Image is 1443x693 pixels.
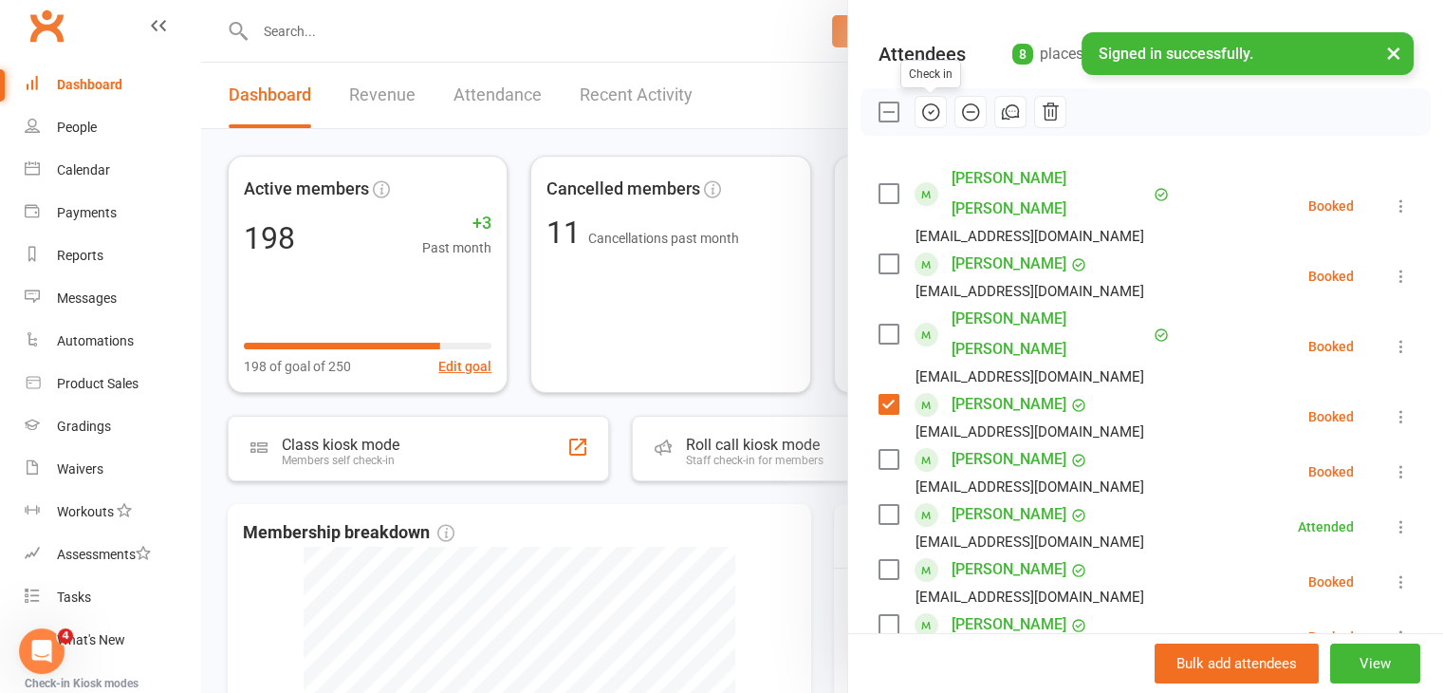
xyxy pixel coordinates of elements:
[25,576,200,619] a: Tasks
[25,534,200,576] a: Assessments
[916,475,1144,499] div: [EMAIL_ADDRESS][DOMAIN_NAME]
[25,64,200,106] a: Dashboard
[1308,270,1354,283] div: Booked
[57,419,111,434] div: Gradings
[57,547,151,562] div: Assessments
[25,106,200,149] a: People
[57,590,91,605] div: Tasks
[57,77,122,92] div: Dashboard
[952,389,1066,420] a: [PERSON_NAME]
[1308,340,1354,353] div: Booked
[1308,465,1354,478] div: Booked
[916,279,1144,304] div: [EMAIL_ADDRESS][DOMAIN_NAME]
[23,2,70,49] a: Clubworx
[57,290,117,306] div: Messages
[58,628,73,644] span: 4
[916,585,1144,609] div: [EMAIL_ADDRESS][DOMAIN_NAME]
[57,120,97,135] div: People
[1308,630,1354,644] div: Booked
[25,619,200,662] a: What's New
[1308,410,1354,423] div: Booked
[57,205,117,220] div: Payments
[25,149,200,192] a: Calendar
[25,234,200,277] a: Reports
[1298,520,1354,534] div: Attended
[1099,45,1253,63] span: Signed in successfully.
[952,444,1066,475] a: [PERSON_NAME]
[1377,32,1411,73] button: ×
[1330,644,1420,684] button: View
[25,491,200,534] a: Workouts
[57,376,139,391] div: Product Sales
[25,363,200,405] a: Product Sales
[57,504,114,519] div: Workouts
[57,461,103,477] div: Waivers
[57,632,125,647] div: What's New
[952,163,1149,224] a: [PERSON_NAME] [PERSON_NAME]
[916,224,1144,249] div: [EMAIL_ADDRESS][DOMAIN_NAME]
[1155,644,1319,684] button: Bulk add attendees
[952,609,1066,640] a: [PERSON_NAME]
[19,628,65,674] iframe: Intercom live chat
[952,304,1149,365] a: [PERSON_NAME] [PERSON_NAME]
[57,248,103,263] div: Reports
[952,499,1066,530] a: [PERSON_NAME]
[916,365,1144,389] div: [EMAIL_ADDRESS][DOMAIN_NAME]
[25,320,200,363] a: Automations
[916,420,1144,444] div: [EMAIL_ADDRESS][DOMAIN_NAME]
[916,530,1144,554] div: [EMAIL_ADDRESS][DOMAIN_NAME]
[57,333,134,348] div: Automations
[952,249,1066,279] a: [PERSON_NAME]
[952,554,1066,585] a: [PERSON_NAME]
[1308,575,1354,589] div: Booked
[25,192,200,234] a: Payments
[57,162,110,178] div: Calendar
[25,448,200,491] a: Waivers
[25,405,200,448] a: Gradings
[1308,199,1354,213] div: Booked
[25,277,200,320] a: Messages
